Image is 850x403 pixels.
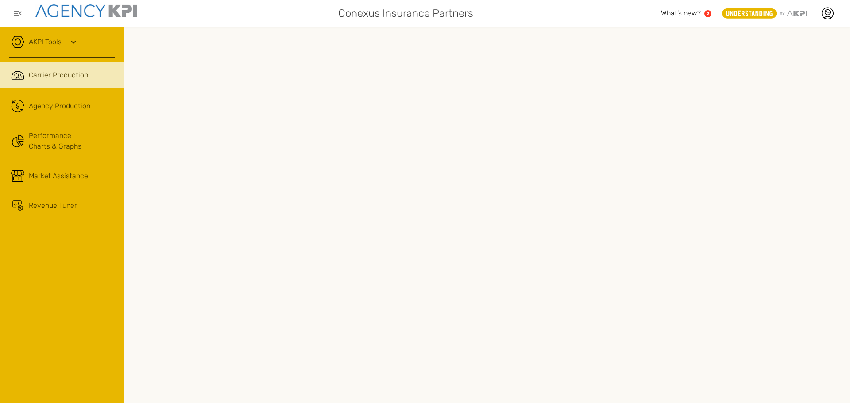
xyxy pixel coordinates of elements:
[29,171,88,181] span: Market Assistance
[704,10,711,17] a: 2
[29,200,77,211] span: Revenue Tuner
[29,37,62,47] a: AKPI Tools
[29,101,90,111] span: Agency Production
[707,11,709,16] text: 2
[29,70,88,81] span: Carrier Production
[35,4,137,17] img: agencykpi-logo-550x69-2d9e3fa8.png
[661,9,701,17] span: What’s new?
[338,5,473,21] span: Conexus Insurance Partners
